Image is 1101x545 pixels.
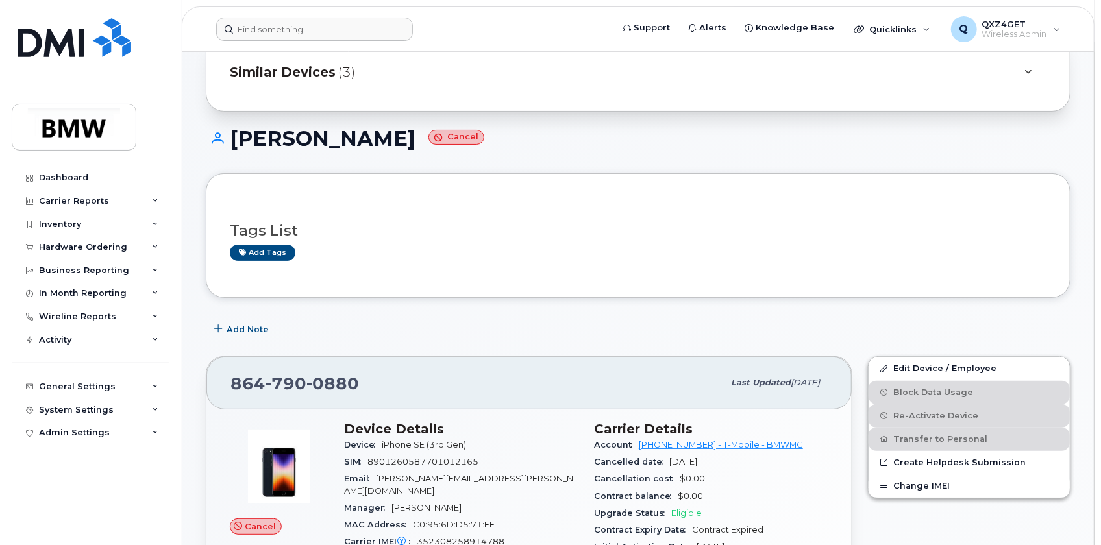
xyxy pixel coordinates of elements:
span: Q [959,21,969,37]
span: (3) [338,63,355,82]
h3: Device Details [344,421,578,437]
span: Last updated [731,378,791,387]
span: Alerts [699,21,726,34]
span: Email [344,474,376,483]
div: Quicklinks [845,16,939,42]
span: Upgrade Status [594,508,671,518]
span: Contract balance [594,491,678,501]
a: Edit Device / Employee [869,357,1070,380]
span: C0:95:6D:D5:71:EE [413,520,495,529]
span: Quicklinks [869,24,917,34]
button: Change IMEI [869,474,1070,498]
h1: [PERSON_NAME] [206,127,1070,150]
span: Cancel [245,520,276,533]
iframe: Messenger Launcher [1045,489,1091,535]
span: Knowledge Base [756,21,834,34]
span: Wireless Admin [982,29,1047,40]
span: Account [594,440,639,450]
small: Cancel [428,130,484,145]
span: 8901260587701012165 [367,457,478,466]
span: Manager [344,503,391,513]
span: [PERSON_NAME][EMAIL_ADDRESS][PERSON_NAME][DOMAIN_NAME] [344,474,573,495]
input: Find something... [216,18,413,41]
a: Add tags [230,245,295,261]
h3: Tags List [230,223,1046,239]
a: Create Helpdesk Submission [869,451,1070,474]
button: Re-Activate Device [869,404,1070,428]
span: [DATE] [669,457,697,466]
span: MAC Address [344,520,413,529]
a: Support [613,15,679,41]
span: Device [344,440,382,450]
span: Re-Activate Device [893,411,978,420]
div: QXZ4GET [942,16,1070,42]
span: Cancelled date [594,457,669,466]
span: [PERSON_NAME] [391,503,462,513]
button: Block Data Usage [869,381,1070,404]
span: QXZ4GET [982,19,1047,29]
a: Alerts [679,15,736,41]
span: SIM [344,457,367,466]
img: image20231002-3703462-1angbar.jpeg [240,428,318,505]
span: $0.00 [678,491,703,501]
span: Add Note [227,323,269,335]
span: iPhone SE (3rd Gen) [382,440,466,450]
span: $0.00 [680,474,705,483]
button: Transfer to Personal [869,428,1070,451]
span: Contract Expiry Date [594,525,692,535]
span: [DATE] [791,378,820,387]
span: 864 [230,374,359,393]
span: Cancellation cost [594,474,680,483]
button: Add Note [206,317,280,341]
span: Contract Expired [692,525,763,535]
a: [PHONE_NUMBER] - T-Mobile - BMWMC [639,440,803,450]
span: Similar Devices [230,63,336,82]
span: Eligible [671,508,702,518]
span: Support [634,21,670,34]
span: 0880 [306,374,359,393]
a: Knowledge Base [736,15,843,41]
span: 790 [266,374,306,393]
h3: Carrier Details [594,421,828,437]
